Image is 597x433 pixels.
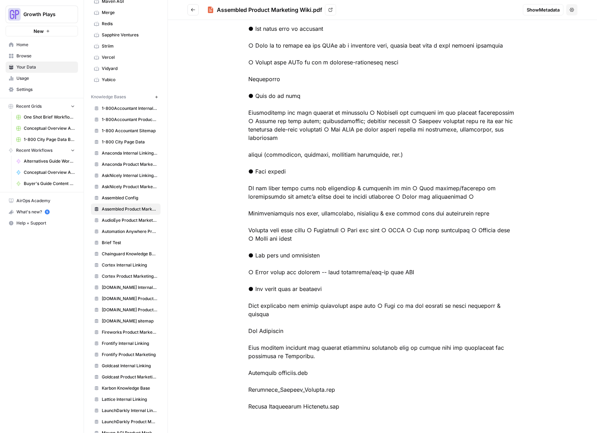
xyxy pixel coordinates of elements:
[16,42,75,48] span: Home
[91,293,161,304] a: [DOMAIN_NAME] Product Marketing
[102,139,157,145] span: 1-800 City Page Data
[217,6,322,14] div: Assembled Product Marketing Wiki.pdf
[8,8,21,21] img: Growth Plays Logo
[102,105,157,112] span: 1-800Accountant Internal Linking
[91,315,161,327] a: [DOMAIN_NAME] sitemap
[102,340,157,347] span: Frontify Internal Linking
[102,296,157,302] span: [DOMAIN_NAME] Product Marketing
[6,195,78,206] a: AirOps Academy
[91,41,161,52] a: Striim
[16,220,75,226] span: Help + Support
[102,329,157,335] span: Fireworks Product Marketing Wiki
[91,260,161,271] a: Cortex Internal Linking
[6,84,78,95] a: Settings
[102,21,157,27] span: Redis
[13,112,78,123] a: One Shot Brief Workflow Grid
[102,251,157,257] span: Chainguard Knowledge Base
[16,75,75,81] span: Usage
[102,374,157,380] span: Goldcast Product Marketing Wiki
[102,116,157,123] span: 1-800Accountant Product Marketing
[13,167,78,178] a: Conceptual Overview Article Generator
[16,64,75,70] span: Your Data
[91,338,161,349] a: Frontify Internal Linking
[6,39,78,50] a: Home
[6,206,78,218] button: What's new? 5
[91,360,161,371] a: Goldcast Internal Linking
[13,134,78,145] a: 1-800 City Page Data Batch 5
[91,125,161,136] a: 1-800 Accountant Sitemap
[102,9,157,16] span: Merge
[6,218,78,229] button: Help + Support
[24,158,75,164] span: Alternatives Guide Workflow
[16,103,42,109] span: Recent Grids
[523,4,563,15] button: ShowMetadata
[102,150,157,156] span: Anaconda Internal Linking KB
[102,217,157,223] span: AudioEye Product Marketing Wiki
[102,228,157,235] span: Automation Anywhere Product Marketing Wiki
[24,169,75,176] span: Conceptual Overview Article Generator
[34,28,44,35] span: New
[527,6,560,13] span: Show Metadata
[102,206,157,212] span: Assembled Product Marketing Wiki
[187,4,199,15] button: Go back
[91,248,161,260] a: Chainguard Knowledge Base
[91,304,161,315] a: [DOMAIN_NAME] Product Marketing Wiki
[6,6,78,23] button: Workspace: Growth Plays
[13,156,78,167] a: Alternatives Guide Workflow
[91,282,161,293] a: [DOMAIN_NAME] Internal Linking
[13,178,78,189] a: Buyer's Guide Content Workflow
[16,198,75,204] span: AirOps Academy
[91,383,161,394] a: Karbon Knowledge Base
[6,145,78,156] button: Recent Workflows
[13,123,78,134] a: Conceptual Overview Article Grid
[91,204,161,215] a: Assembled Product Marketing Wiki
[102,396,157,403] span: Lattice Internal Linking
[102,43,157,49] span: Striim
[102,407,157,414] span: LaunchDarkly Internal Linking
[102,273,157,279] span: Cortex Product Marketing Wiki
[102,262,157,268] span: Cortex Internal Linking
[102,161,157,168] span: Anaconda Product Marketing Wiki
[6,73,78,84] a: Usage
[24,136,75,143] span: 1-800 City Page Data Batch 5
[102,352,157,358] span: Frontify Product Marketing
[102,128,157,134] span: 1-800 Accountant Sitemap
[91,327,161,338] a: Fireworks Product Marketing Wiki
[91,7,161,18] a: Merge
[102,307,157,313] span: [DOMAIN_NAME] Product Marketing Wiki
[91,349,161,360] a: Frontify Product Marketing
[102,184,157,190] span: AskNicely Product Marketing Wiki
[45,210,50,214] a: 5
[102,240,157,246] span: Brief Test
[91,394,161,405] a: Lattice Internal Linking
[6,207,78,217] div: What's new?
[24,125,75,132] span: Conceptual Overview Article Grid
[91,18,161,29] a: Redis
[91,136,161,148] a: 1-800 City Page Data
[102,77,157,83] span: Yubico
[91,215,161,226] a: AudioEye Product Marketing Wiki
[91,52,161,63] a: Vercel
[102,32,157,38] span: Sapphire Ventures
[91,94,126,100] span: Knowledge Bases
[91,114,161,125] a: 1-800Accountant Product Marketing
[16,86,75,93] span: Settings
[91,181,161,192] a: AskNicely Product Marketing Wiki
[102,65,157,72] span: Vidyard
[102,284,157,291] span: [DOMAIN_NAME] Internal Linking
[16,53,75,59] span: Browse
[102,318,157,324] span: [DOMAIN_NAME] sitemap
[91,74,161,85] a: Yubico
[102,385,157,391] span: Karbon Knowledge Base
[91,416,161,427] a: LaunchDarkly Product Marketing Wiki
[91,63,161,74] a: Vidyard
[6,101,78,112] button: Recent Grids
[102,172,157,179] span: AskNicely Internal Linking KB
[46,210,48,214] text: 5
[91,405,161,416] a: LaunchDarkly Internal Linking
[91,159,161,170] a: Anaconda Product Marketing Wiki
[102,54,157,61] span: Vercel
[16,147,52,154] span: Recent Workflows
[91,371,161,383] a: Goldcast Product Marketing Wiki
[91,271,161,282] a: Cortex Product Marketing Wiki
